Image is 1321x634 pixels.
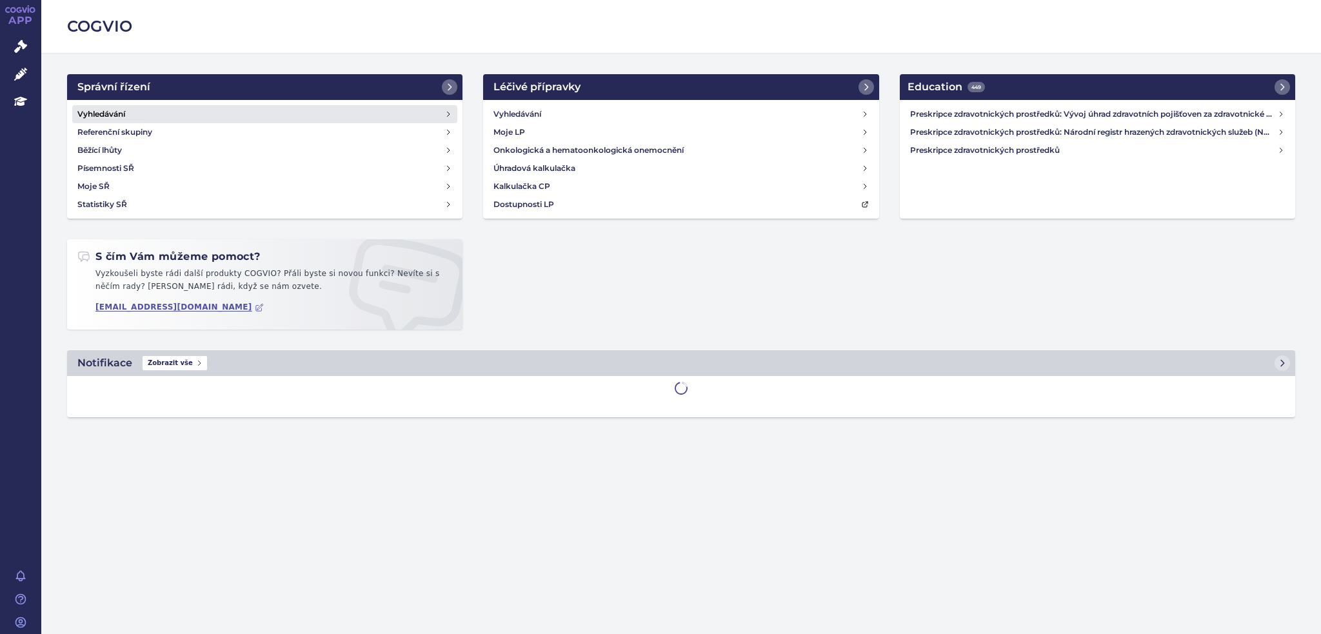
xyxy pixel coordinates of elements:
a: Moje LP [488,123,873,141]
a: [EMAIL_ADDRESS][DOMAIN_NAME] [95,302,264,312]
span: 449 [968,82,985,92]
h4: Moje LP [493,126,525,139]
a: NotifikaceZobrazit vše [67,350,1295,376]
a: Education449 [900,74,1295,100]
h4: Dostupnosti LP [493,198,554,211]
h4: Preskripce zdravotnických prostředků: Vývoj úhrad zdravotních pojišťoven za zdravotnické prostředky [910,108,1278,121]
h4: Vyhledávání [493,108,541,121]
a: Vyhledávání [72,105,457,123]
a: Kalkulačka CP [488,177,873,195]
h4: Kalkulačka CP [493,180,550,193]
h4: Preskripce zdravotnických prostředků: Národní registr hrazených zdravotnických služeb (NRHZS) [910,126,1278,139]
h2: Notifikace [77,355,132,371]
h4: Písemnosti SŘ [77,162,134,175]
h4: Vyhledávání [77,108,125,121]
a: Preskripce zdravotnických prostředků: Národní registr hrazených zdravotnických služeb (NRHZS) [905,123,1290,141]
a: Dostupnosti LP [488,195,873,213]
a: Běžící lhůty [72,141,457,159]
a: Preskripce zdravotnických prostředků: Vývoj úhrad zdravotních pojišťoven za zdravotnické prostředky [905,105,1290,123]
h4: Úhradová kalkulačka [493,162,575,175]
h2: Léčivé přípravky [493,79,581,95]
span: Zobrazit vše [143,356,207,370]
a: Preskripce zdravotnických prostředků [905,141,1290,159]
a: Správní řízení [67,74,462,100]
h4: Preskripce zdravotnických prostředků [910,144,1278,157]
a: Vyhledávání [488,105,873,123]
a: Léčivé přípravky [483,74,879,100]
h4: Moje SŘ [77,180,110,193]
h4: Referenční skupiny [77,126,152,139]
a: Písemnosti SŘ [72,159,457,177]
a: Referenční skupiny [72,123,457,141]
h4: Běžící lhůty [77,144,122,157]
p: Vyzkoušeli byste rádi další produkty COGVIO? Přáli byste si novou funkci? Nevíte si s něčím rady?... [77,268,452,298]
h4: Onkologická a hematoonkologická onemocnění [493,144,684,157]
h2: Správní řízení [77,79,150,95]
a: Statistiky SŘ [72,195,457,213]
h2: S čím Vám můžeme pomoct? [77,250,261,264]
a: Onkologická a hematoonkologická onemocnění [488,141,873,159]
h2: Education [908,79,985,95]
h4: Statistiky SŘ [77,198,127,211]
a: Moje SŘ [72,177,457,195]
h2: COGVIO [67,15,1295,37]
a: Úhradová kalkulačka [488,159,873,177]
